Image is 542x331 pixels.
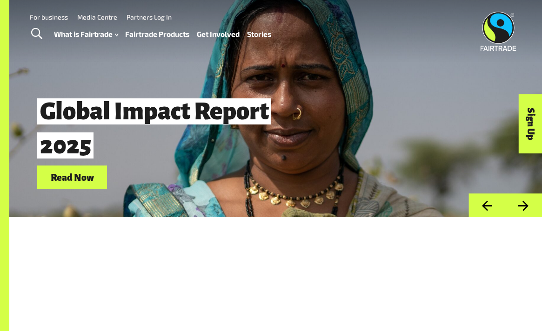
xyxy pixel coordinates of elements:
a: Toggle Search [25,22,48,46]
button: Previous [468,193,505,217]
a: Get Involved [197,28,240,41]
a: Fairtrade Products [125,28,189,41]
a: Partners Log In [127,13,172,21]
a: Media Centre [77,13,117,21]
a: Stories [247,28,271,41]
span: Global Impact Report 2025 [37,98,271,159]
img: Fairtrade Australia New Zealand logo [480,12,516,51]
a: What is Fairtrade [54,28,118,41]
a: For business [30,13,68,21]
a: Read Now [37,165,107,189]
button: Next [505,193,542,217]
